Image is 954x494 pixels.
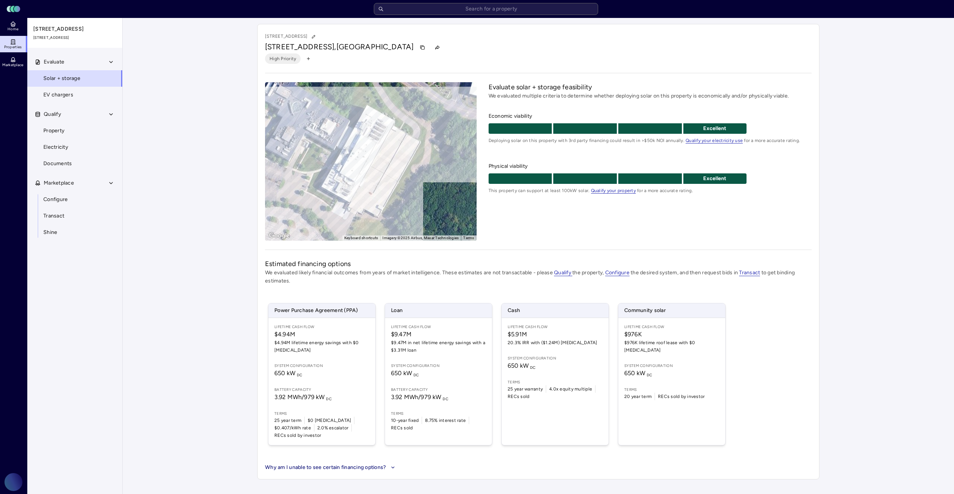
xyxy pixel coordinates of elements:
[265,269,812,285] p: We evaluated likely financial outcomes from years of market intelligence. These estimates are not...
[391,417,419,424] span: 10-year fixed
[274,330,369,339] span: $4.94M
[489,137,812,144] span: Deploying solar on this property with 3rd party financing could result in >$50k NOI annually. for...
[443,396,448,401] sub: DC
[508,339,603,346] span: 20.3% IRR with ($1.24M) [MEDICAL_DATA]
[265,42,336,51] span: [STREET_ADDRESS],
[413,373,419,377] sub: DC
[624,339,719,354] span: $976K lifetime roof lease with $0 [MEDICAL_DATA]
[274,370,302,377] span: 650 kW
[683,175,747,183] p: Excellent
[391,370,419,377] span: 650 kW
[2,63,23,67] span: Marketplace
[274,339,369,354] span: $4.94M lifetime energy savings with $0 [MEDICAL_DATA]
[624,370,652,377] span: 650 kW
[4,45,22,49] span: Properties
[27,208,123,224] a: Transact
[647,373,652,377] sub: DC
[385,303,492,445] a: LoanLifetime Cash Flow$9.47M$9.47M in net lifetime energy savings with a $3.31M loanSystem config...
[624,324,719,330] span: Lifetime Cash Flow
[27,87,123,103] a: EV chargers
[43,127,64,135] span: Property
[391,339,486,354] span: $9.47M in net lifetime energy savings with a $3.31M loan
[554,269,572,276] a: Qualify
[265,53,301,64] button: High Priority
[605,269,630,276] a: Configure
[502,303,609,318] span: Cash
[463,236,474,240] a: Terms
[27,123,123,139] a: Property
[27,70,123,87] a: Solar + storage
[618,303,725,318] span: Community solar
[508,385,543,393] span: 25 year warranty
[683,124,747,133] p: Excellent
[274,424,311,432] span: $0.407/kWh rate
[274,432,321,439] span: RECs sold by investor
[267,231,292,241] a: Open this area in Google Maps (opens a new window)
[27,139,123,155] a: Electricity
[33,25,117,33] span: [STREET_ADDRESS]
[274,417,301,424] span: 25 year term
[27,155,123,172] a: Documents
[508,362,536,369] span: 650 kW
[274,411,369,417] span: Terms
[391,393,448,401] span: 3.92 MWh / 979 kW
[7,27,18,31] span: Home
[391,330,486,339] span: $9.47M
[43,91,73,99] span: EV chargers
[549,385,592,393] span: 4.0x equity multiple
[43,228,57,237] span: Shine
[489,162,812,170] span: Physical viability
[265,463,397,472] button: Why am I unable to see certain financing options?
[317,424,349,432] span: 2.0% escalator
[489,187,812,194] span: This property can support at least 100kW solar. for a more accurate rating.
[33,35,117,41] span: [STREET_ADDRESS]
[391,363,486,369] span: System configuration
[267,231,292,241] img: Google
[501,303,609,445] a: CashLifetime Cash Flow$5.91M20.3% IRR with ($1.24M) [MEDICAL_DATA]System configuration650 kW DCTe...
[591,188,636,193] a: Qualify your property
[624,330,719,339] span: $976K
[489,112,812,120] span: Economic viability
[624,363,719,369] span: System configuration
[43,195,68,204] span: Configure
[508,379,603,385] span: Terms
[265,259,812,269] h2: Estimated financing options
[27,106,123,123] button: Qualify
[43,143,68,151] span: Electricity
[268,303,376,445] a: Power Purchase Agreement (PPA)Lifetime Cash Flow$4.94M$4.94M lifetime energy savings with $0 [MED...
[27,224,123,241] a: Shine
[274,393,332,401] span: 3.92 MWh / 979 kW
[391,324,486,330] span: Lifetime Cash Flow
[391,387,486,393] span: Battery capacity
[336,42,414,51] span: [GEOGRAPHIC_DATA]
[489,92,812,100] p: We evaluated multiple criteria to determine whether deploying solar on this property is economica...
[265,32,318,41] p: [STREET_ADDRESS]
[44,179,74,187] span: Marketplace
[274,324,369,330] span: Lifetime Cash Flow
[624,393,652,400] span: 20 year term
[274,363,369,369] span: System configuration
[739,269,760,276] a: Transact
[391,424,413,432] span: RECs sold
[591,188,636,194] span: Qualify your property
[27,54,123,70] button: Evaluate
[658,393,705,400] span: RECs sold by investor
[530,365,536,370] sub: DC
[374,3,598,15] input: Search for a property
[508,355,603,361] span: System configuration
[44,58,64,66] span: Evaluate
[385,303,492,318] span: Loan
[425,417,466,424] span: 8.75% interest rate
[326,396,332,401] sub: DC
[391,411,486,417] span: Terms
[274,387,369,393] span: Battery capacity
[686,138,743,143] span: Qualify your electricity use
[268,303,375,318] span: Power Purchase Agreement (PPA)
[43,212,64,220] span: Transact
[686,138,743,143] a: Qualify your electricity use
[43,160,72,168] span: Documents
[308,417,351,424] span: $0 [MEDICAL_DATA]
[508,330,603,339] span: $5.91M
